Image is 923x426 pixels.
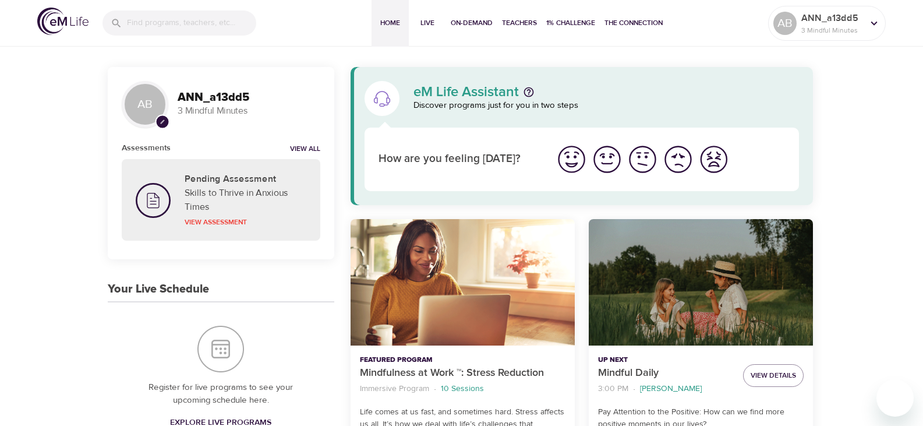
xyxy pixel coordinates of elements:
[441,383,484,395] p: 10 Sessions
[379,151,540,168] p: How are you feeling [DATE]?
[554,142,589,177] button: I'm feeling great
[627,143,659,175] img: ok
[589,219,813,346] button: Mindful Daily
[502,17,537,29] span: Teachers
[185,217,306,227] p: View Assessment
[122,81,168,128] div: AB
[801,11,863,25] p: ANN_a13dd5
[773,12,797,35] div: AB
[598,365,734,381] p: Mindful Daily
[376,17,404,29] span: Home
[598,381,734,397] nav: breadcrumb
[178,91,320,104] h3: ANN_a13dd5
[373,89,391,108] img: eM Life Assistant
[801,25,863,36] p: 3 Mindful Minutes
[360,365,565,381] p: Mindfulness at Work ™: Stress Reduction
[122,142,171,154] h6: Assessments
[546,17,595,29] span: 1% Challenge
[351,219,575,346] button: Mindfulness at Work ™: Stress Reduction
[413,99,800,112] p: Discover programs just for you in two steps
[185,186,306,214] p: Skills to Thrive in Anxious Times
[360,355,565,365] p: Featured Program
[751,369,796,382] span: View Details
[662,143,694,175] img: bad
[434,381,436,397] li: ·
[598,355,734,365] p: Up Next
[413,85,519,99] p: eM Life Assistant
[131,381,311,407] p: Register for live programs to see your upcoming schedule here.
[598,383,628,395] p: 3:00 PM
[451,17,493,29] span: On-Demand
[696,142,731,177] button: I'm feeling worst
[698,143,730,175] img: worst
[37,8,89,35] img: logo
[197,326,244,372] img: Your Live Schedule
[108,283,209,296] h3: Your Live Schedule
[556,143,588,175] img: great
[640,383,702,395] p: [PERSON_NAME]
[660,142,696,177] button: I'm feeling bad
[604,17,663,29] span: The Connection
[127,10,256,36] input: Find programs, teachers, etc...
[591,143,623,175] img: good
[633,381,635,397] li: ·
[360,383,429,395] p: Immersive Program
[589,142,625,177] button: I'm feeling good
[625,142,660,177] button: I'm feeling ok
[876,379,914,417] iframe: Button to launch messaging window
[743,364,804,387] button: View Details
[178,104,320,118] p: 3 Mindful Minutes
[413,17,441,29] span: Live
[185,173,306,185] h5: Pending Assessment
[360,381,565,397] nav: breadcrumb
[290,145,320,154] a: View all notifications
